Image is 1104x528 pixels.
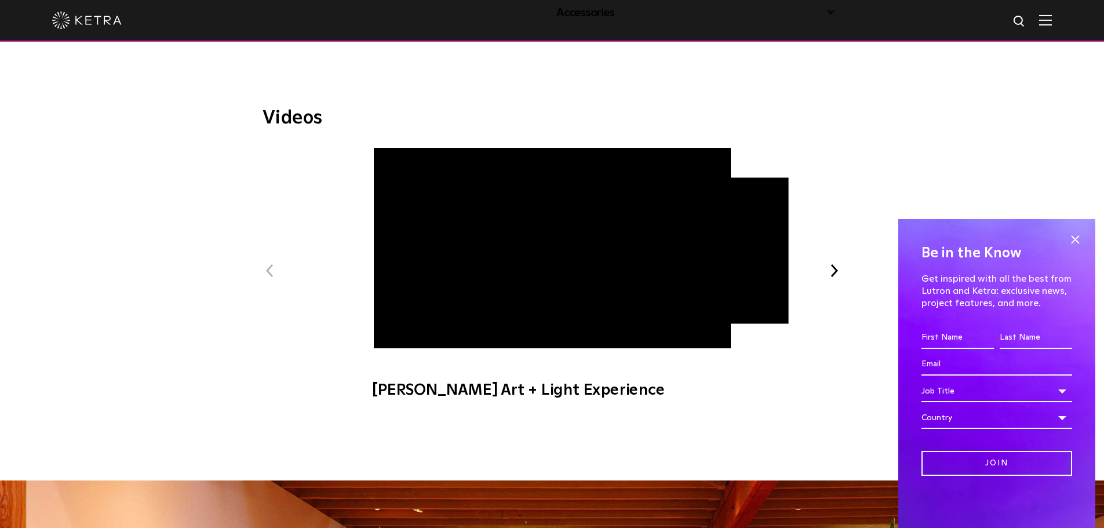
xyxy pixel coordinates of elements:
[1012,14,1027,29] img: search icon
[921,407,1072,429] div: Country
[921,354,1072,376] input: Email
[52,12,122,29] img: ketra-logo-2019-white
[1000,327,1072,349] input: Last Name
[1039,14,1052,26] img: Hamburger%20Nav.svg
[921,327,994,349] input: First Name
[263,109,842,128] h3: Videos
[921,273,1072,309] p: Get inspired with all the best from Lutron and Ketra: exclusive news, project features, and more.
[921,451,1072,476] input: Join
[921,242,1072,264] h4: Be in the Know
[827,263,842,278] button: Next
[263,263,278,278] button: Previous
[921,380,1072,402] div: Job Title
